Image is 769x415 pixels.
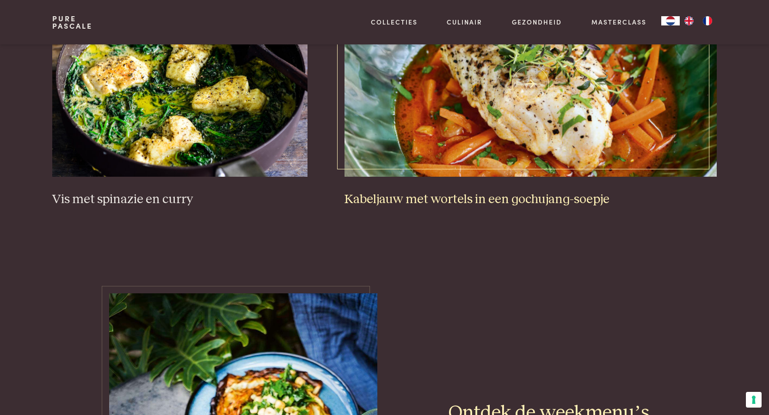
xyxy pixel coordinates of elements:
[680,16,698,25] a: EN
[746,392,762,408] button: Uw voorkeuren voor toestemming voor trackingtechnologieën
[661,16,680,25] div: Language
[661,16,680,25] a: NL
[371,17,418,27] a: Collecties
[512,17,562,27] a: Gezondheid
[447,17,482,27] a: Culinair
[345,192,717,208] h3: Kabeljauw met wortels in een gochujang-soepje
[680,16,717,25] ul: Language list
[52,15,92,30] a: PurePascale
[52,192,308,208] h3: Vis met spinazie en curry
[591,17,646,27] a: Masterclass
[698,16,717,25] a: FR
[661,16,717,25] aside: Language selected: Nederlands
